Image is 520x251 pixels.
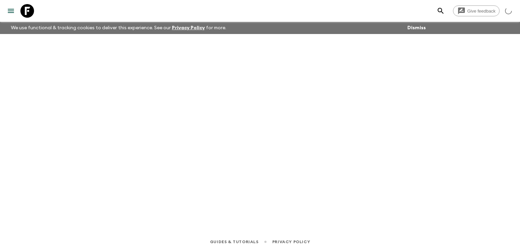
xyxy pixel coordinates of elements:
[210,238,259,246] a: Guides & Tutorials
[434,4,448,18] button: search adventures
[272,238,310,246] a: Privacy Policy
[464,9,499,14] span: Give feedback
[453,5,500,16] a: Give feedback
[406,23,427,33] button: Dismiss
[8,22,229,34] p: We use functional & tracking cookies to deliver this experience. See our for more.
[4,4,18,18] button: menu
[172,26,205,30] a: Privacy Policy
